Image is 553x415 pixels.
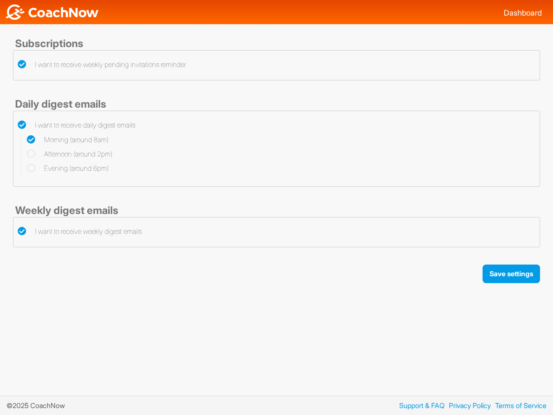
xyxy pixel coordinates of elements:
[18,59,186,70] label: I want to receive weekly pending invitations reminder
[483,265,540,283] button: Save settings
[13,204,540,217] div: Weekly digest emails
[13,98,540,111] div: Daily digest emails
[18,226,142,236] label: I want to receive weekly digest emails
[445,400,491,411] a: Privacy Policy
[18,120,135,130] label: I want to receive daily digest emails
[27,149,112,159] label: Afternoon (around 2pm)
[27,163,108,173] label: Evening (around 6pm)
[504,8,542,17] a: Dashboard
[27,134,108,145] label: Morning (around 8am)
[491,400,547,411] a: Terms of Service
[6,400,71,411] p: © 2025 CoachNow
[13,37,540,50] div: Subscriptions
[4,4,99,20] img: CoachNow
[395,400,445,411] a: Support & FAQ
